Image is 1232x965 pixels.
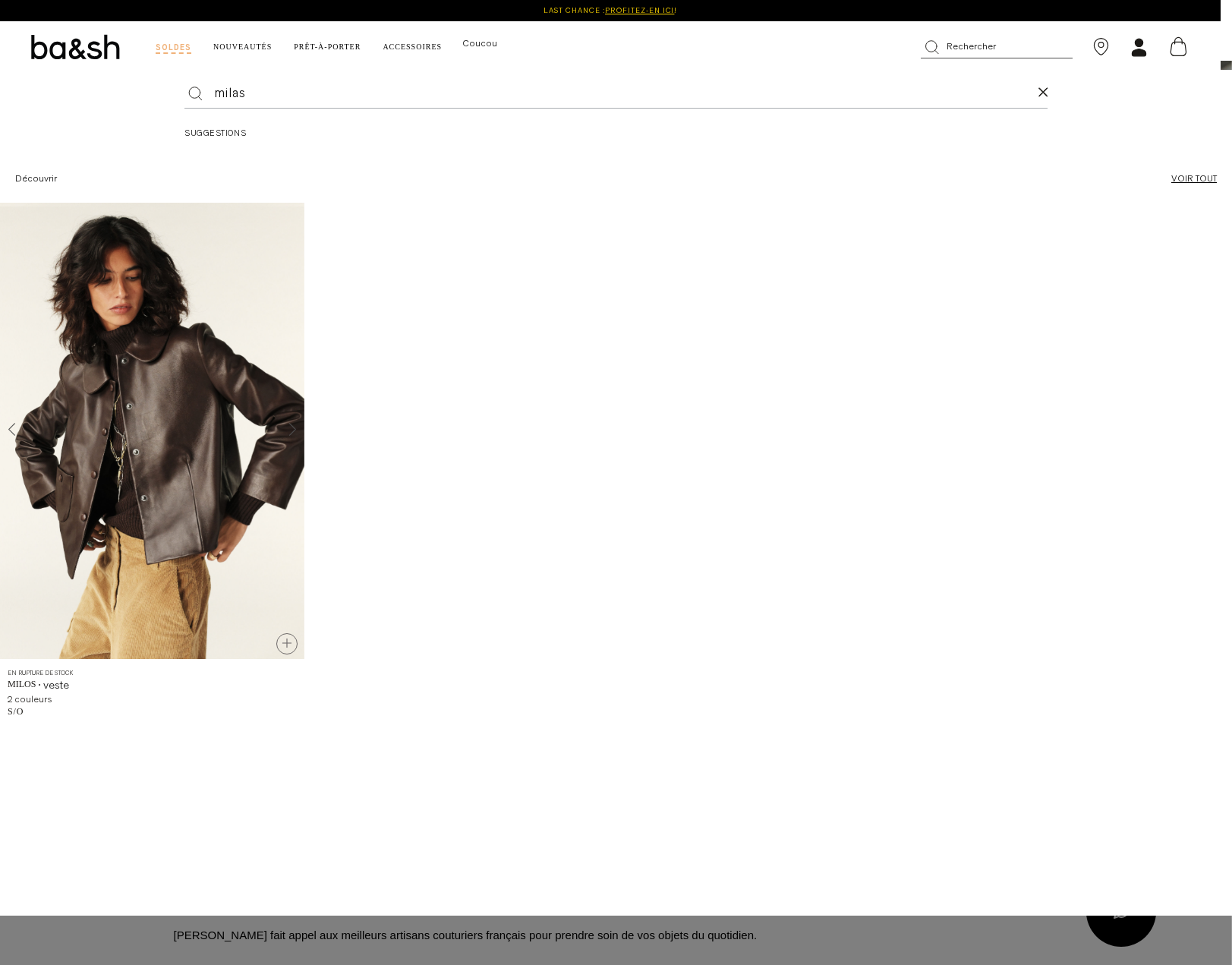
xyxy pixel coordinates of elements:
[27,33,124,61] img: ba&sh
[605,5,677,15] span: !
[212,41,273,52] a: Nouveautés
[605,5,677,15] a: PROFITEZ-EN ICI!
[213,43,272,51] span: Nouveautés
[203,77,1037,108] input: R
[381,41,443,52] a: Accessoires
[921,36,1073,58] button: Rechercher
[1108,383,1183,393] span: [GEOGRAPHIC_DATA]
[8,423,15,436] img: prev
[294,43,361,51] span: Prêt-à-porter
[282,415,304,445] div: Next slide
[1171,172,1217,184] a: Voir tout
[605,5,674,15] u: PROFITEZ-EN ICI
[462,37,497,49] a: Coucou
[15,172,57,184] p: Découvrir
[156,43,191,54] span: Soldes
[154,41,193,54] a: Soldes
[289,423,296,436] img: next
[184,128,1047,138] p: Suggestions
[292,41,362,52] a: Prêt-à-porter
[8,669,297,676] div: En rupture de stock
[383,43,442,51] span: Accessoires
[544,5,605,15] span: LAST CHANCE :
[947,43,996,50] span: Rechercher
[8,693,297,705] span: 2 couleurs
[921,36,1194,58] nav: Utility navigation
